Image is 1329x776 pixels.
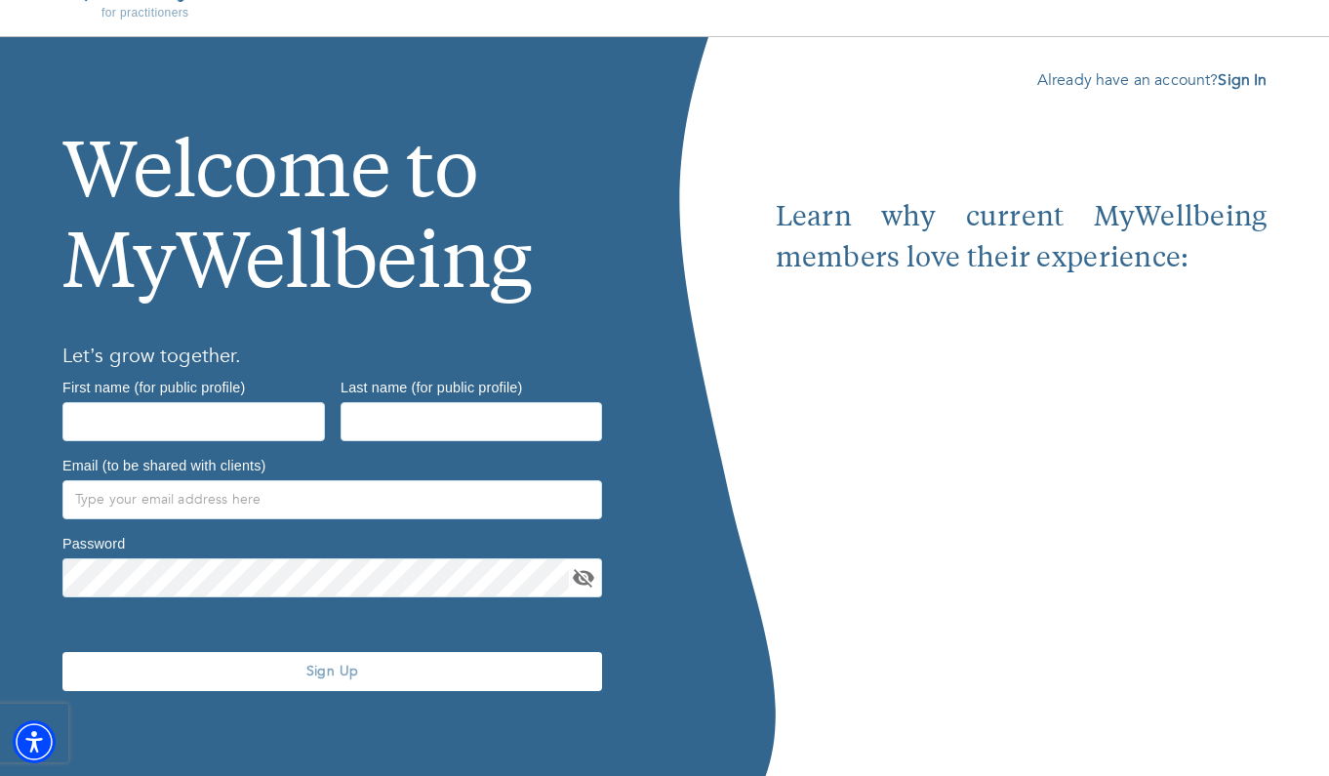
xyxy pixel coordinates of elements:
[62,536,125,550] label: Password
[62,68,602,313] h1: Welcome to MyWellbeing
[62,341,602,372] h6: Let’s grow together.
[1218,69,1267,91] a: Sign In
[13,720,56,763] div: Accessibility Menu
[62,458,265,471] label: Email (to be shared with clients)
[62,380,245,393] label: First name (for public profile)
[776,280,1268,649] iframe: Embedded youtube
[569,563,598,592] button: toggle password visibility
[776,68,1268,92] p: Already have an account?
[341,380,522,393] label: Last name (for public profile)
[70,662,594,680] span: Sign Up
[62,480,602,519] input: Type your email address here
[62,652,602,691] button: Sign Up
[101,6,189,20] span: for practitioners
[776,198,1268,280] p: Learn why current MyWellbeing members love their experience:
